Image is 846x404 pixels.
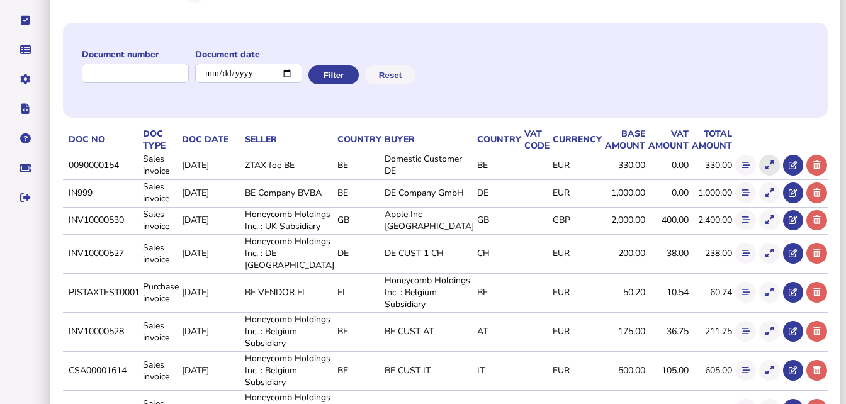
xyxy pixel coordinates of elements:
th: Doc No [66,127,140,152]
td: 500.00 [602,352,646,390]
td: EUR [550,235,602,272]
button: Delete transaction [806,182,827,203]
button: Show flow [735,321,756,342]
td: 0090000154 [66,152,140,178]
td: CSA00001614 [66,352,140,390]
td: 400.00 [646,207,689,233]
button: Show flow [735,282,756,303]
td: GB [475,207,522,233]
button: Show flow [735,155,756,176]
td: Honeycomb Holdings Inc. : Belgium Subsidiary [382,274,475,311]
td: EUR [550,179,602,205]
label: Document number [82,48,189,60]
th: VAT amount [646,127,689,152]
button: Show transaction detail [759,360,780,381]
button: Open in advisor [783,321,804,342]
td: BE [335,313,382,351]
td: BE [335,179,382,205]
td: 38.00 [646,235,689,272]
label: Document date [195,48,302,60]
td: BE Company BVBA [242,179,335,205]
button: Sign out [12,184,38,211]
button: Open in advisor [783,243,804,264]
th: VAT code [522,127,550,152]
td: 2,400.00 [689,207,733,233]
td: 330.00 [689,152,733,178]
button: Show transaction detail [759,210,780,231]
button: Open in advisor [783,155,804,176]
td: IT [475,352,522,390]
td: Sales invoice [140,352,179,390]
button: Delete transaction [806,321,827,342]
button: Show flow [735,182,756,203]
td: DE [475,179,522,205]
button: Delete transaction [806,360,827,381]
th: Base amount [602,127,646,152]
td: 105.00 [646,352,689,390]
button: Open in advisor [783,282,804,303]
td: [DATE] [179,207,242,233]
th: Doc Date [179,127,242,152]
th: Country [335,127,382,152]
button: Data manager [12,36,38,63]
td: 10.54 [646,274,689,311]
button: Developer hub links [12,96,38,122]
td: 60.74 [689,274,733,311]
td: 2,000.00 [602,207,646,233]
button: Show flow [735,360,756,381]
button: Delete transaction [806,243,827,264]
th: Country [475,127,522,152]
td: ZTAX foe BE [242,152,335,178]
th: Doc Type [140,127,179,152]
td: 1,000.00 [602,179,646,205]
td: Sales invoice [140,207,179,233]
td: Apple Inc [GEOGRAPHIC_DATA] [382,207,475,233]
td: [DATE] [179,274,242,311]
button: Show transaction detail [759,155,780,176]
button: Show flow [735,210,756,231]
button: Delete transaction [806,282,827,303]
td: [DATE] [179,235,242,272]
td: Sales invoice [140,152,179,178]
td: PISTAXTEST0001 [66,274,140,311]
button: Filter [308,65,359,84]
button: Open in advisor [783,210,804,231]
button: Tasks [12,7,38,33]
td: [DATE] [179,313,242,351]
td: DE [335,235,382,272]
td: 1,000.00 [689,179,733,205]
td: CH [475,235,522,272]
button: Open in advisor [783,360,804,381]
td: BE [475,152,522,178]
td: Honeycomb Holdings Inc. : UK Subsidiary [242,207,335,233]
td: EUR [550,274,602,311]
button: Manage settings [12,66,38,93]
td: Honeycomb Holdings Inc. : Belgium Subsidiary [242,313,335,351]
td: Sales invoice [140,235,179,272]
td: BE CUST IT [382,352,475,390]
td: GB [335,207,382,233]
button: Raise a support ticket [12,155,38,181]
td: 238.00 [689,235,733,272]
button: Show transaction detail [759,282,780,303]
td: BE VENDOR FI [242,274,335,311]
td: Sales invoice [140,313,179,351]
td: GBP [550,207,602,233]
th: Total amount [689,127,733,152]
td: INV10000528 [66,313,140,351]
td: Honeycomb Holdings Inc. : Belgium Subsidiary [242,352,335,390]
button: Delete transaction [806,155,827,176]
td: BE [335,352,382,390]
td: 0.00 [646,152,689,178]
button: Reset [365,65,415,84]
th: Currency [550,127,602,152]
button: Delete transaction [806,210,827,231]
td: Purchase invoice [140,274,179,311]
td: 0.00 [646,179,689,205]
th: Seller [242,127,335,152]
button: Help pages [12,125,38,152]
button: Show transaction detail [759,321,780,342]
td: [DATE] [179,152,242,178]
td: [DATE] [179,179,242,205]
